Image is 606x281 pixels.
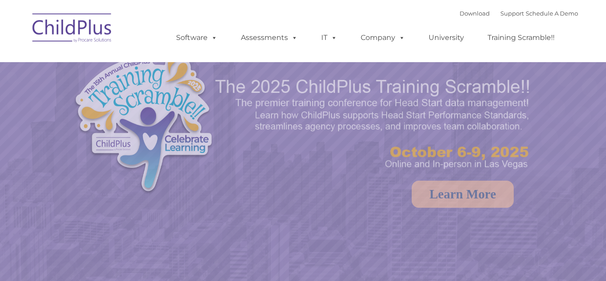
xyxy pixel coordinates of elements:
a: Download [460,10,490,17]
a: Assessments [232,29,307,47]
a: Software [167,29,226,47]
a: Support [500,10,524,17]
a: Learn More [412,181,514,208]
a: University [420,29,473,47]
a: Schedule A Demo [526,10,578,17]
a: Company [352,29,414,47]
a: IT [312,29,346,47]
img: ChildPlus by Procare Solutions [28,7,117,51]
a: Training Scramble!! [479,29,563,47]
font: | [460,10,578,17]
